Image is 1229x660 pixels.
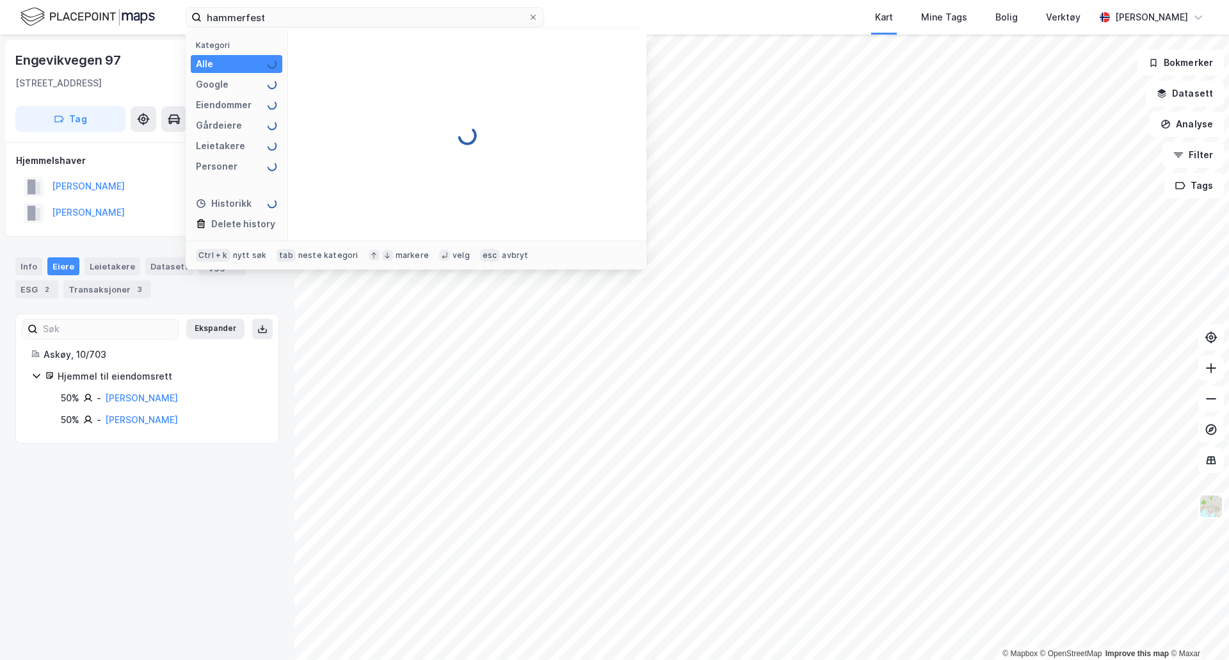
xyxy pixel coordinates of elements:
[105,392,178,403] a: [PERSON_NAME]
[1199,494,1223,519] img: Z
[97,412,101,428] div: -
[47,257,79,275] div: Eiere
[16,153,278,168] div: Hjemmelshaver
[277,249,296,262] div: tab
[1046,10,1080,25] div: Verktøy
[211,216,275,232] div: Delete history
[196,56,213,72] div: Alle
[1164,173,1224,198] button: Tags
[267,161,277,172] img: spinner.a6d8c91a73a9ac5275cf975e30b51cfb.svg
[1040,649,1102,658] a: OpenStreetMap
[267,141,277,151] img: spinner.a6d8c91a73a9ac5275cf975e30b51cfb.svg
[1150,111,1224,137] button: Analyse
[453,250,470,261] div: velg
[1165,599,1229,660] iframe: Chat Widget
[196,138,245,154] div: Leietakere
[15,76,102,91] div: [STREET_ADDRESS]
[105,414,178,425] a: [PERSON_NAME]
[502,250,528,261] div: avbryt
[396,250,429,261] div: markere
[20,6,155,28] img: logo.f888ab2527a4732fd821a326f86c7f29.svg
[233,250,267,261] div: nytt søk
[1146,81,1224,106] button: Datasett
[186,319,245,339] button: Ekspander
[1002,649,1038,658] a: Mapbox
[15,280,58,298] div: ESG
[196,40,282,50] div: Kategori
[40,283,53,296] div: 2
[58,369,263,384] div: Hjemmel til eiendomsrett
[995,10,1018,25] div: Bolig
[1162,142,1224,168] button: Filter
[267,79,277,90] img: spinner.a6d8c91a73a9ac5275cf975e30b51cfb.svg
[267,120,277,131] img: spinner.a6d8c91a73a9ac5275cf975e30b51cfb.svg
[61,390,79,406] div: 50%
[921,10,967,25] div: Mine Tags
[1115,10,1188,25] div: [PERSON_NAME]
[97,390,101,406] div: -
[202,8,528,27] input: Søk på adresse, matrikkel, gårdeiere, leietakere eller personer
[133,283,146,296] div: 3
[267,100,277,110] img: spinner.a6d8c91a73a9ac5275cf975e30b51cfb.svg
[15,257,42,275] div: Info
[63,280,151,298] div: Transaksjoner
[84,257,140,275] div: Leietakere
[38,319,178,339] input: Søk
[1165,599,1229,660] div: Kontrollprogram for chat
[196,118,242,133] div: Gårdeiere
[196,196,252,211] div: Historikk
[1137,50,1224,76] button: Bokmerker
[298,250,358,261] div: neste kategori
[267,59,277,69] img: spinner.a6d8c91a73a9ac5275cf975e30b51cfb.svg
[15,106,125,132] button: Tag
[457,125,478,146] img: spinner.a6d8c91a73a9ac5275cf975e30b51cfb.svg
[1105,649,1169,658] a: Improve this map
[480,249,500,262] div: esc
[267,198,277,209] img: spinner.a6d8c91a73a9ac5275cf975e30b51cfb.svg
[44,347,263,362] div: Askøy, 10/703
[61,412,79,428] div: 50%
[196,249,230,262] div: Ctrl + k
[15,50,124,70] div: Engevikvegen 97
[875,10,893,25] div: Kart
[196,77,229,92] div: Google
[196,159,237,174] div: Personer
[145,257,193,275] div: Datasett
[196,97,252,113] div: Eiendommer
